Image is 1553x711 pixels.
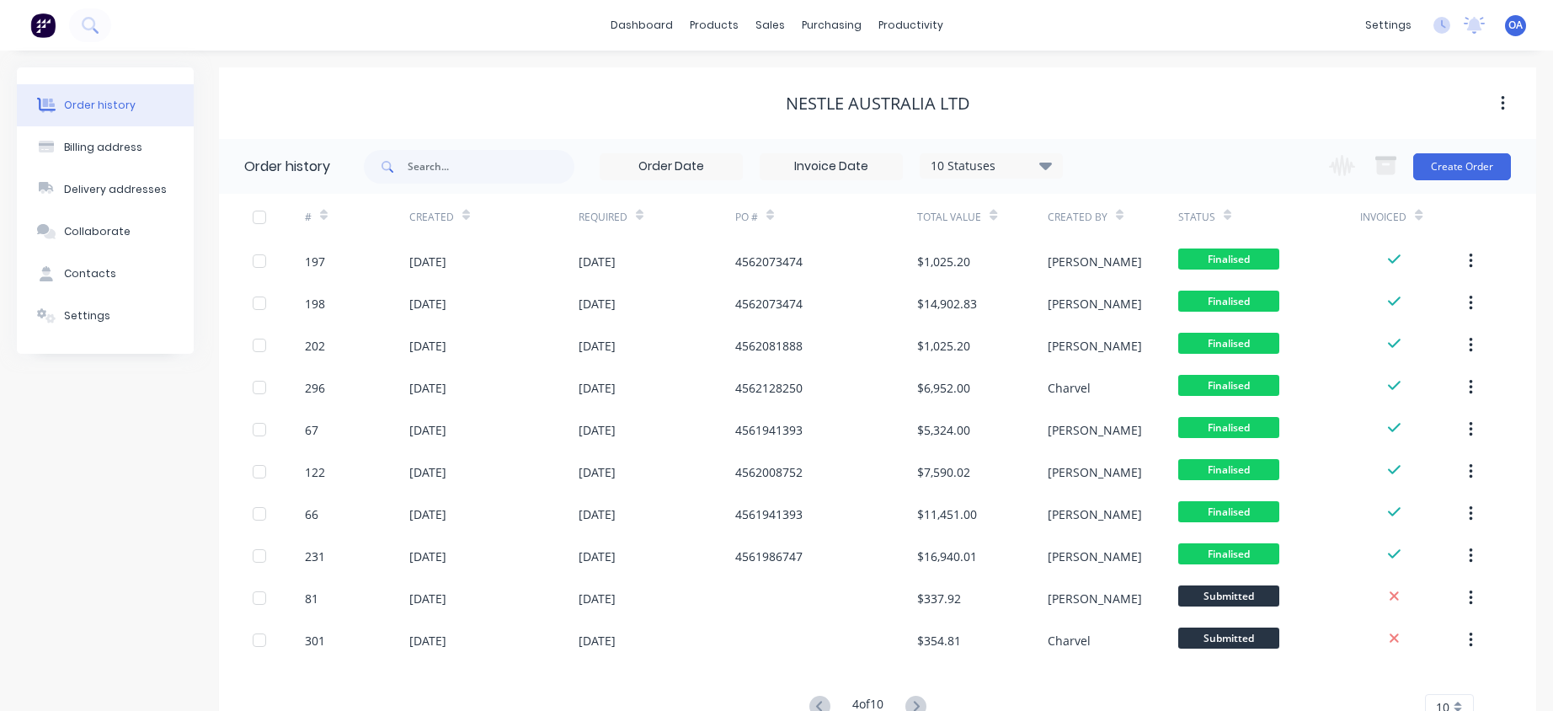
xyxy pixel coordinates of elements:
[409,421,446,439] div: [DATE]
[305,421,318,439] div: 67
[1178,417,1279,438] span: Finalised
[1048,337,1142,355] div: [PERSON_NAME]
[917,379,970,397] div: $6,952.00
[1048,632,1091,650] div: Charvel
[917,505,977,523] div: $11,451.00
[409,505,446,523] div: [DATE]
[17,168,194,211] button: Delivery addresses
[1048,210,1107,225] div: Created By
[1357,13,1420,38] div: settings
[305,379,325,397] div: 296
[305,295,325,313] div: 198
[409,590,446,607] div: [DATE]
[921,157,1062,175] div: 10 Statuses
[409,194,579,240] div: Created
[735,421,803,439] div: 4561941393
[579,463,616,481] div: [DATE]
[735,194,918,240] div: PO #
[1048,548,1142,565] div: [PERSON_NAME]
[244,157,330,177] div: Order history
[1048,505,1142,523] div: [PERSON_NAME]
[760,154,902,179] input: Invoice Date
[602,13,681,38] a: dashboard
[409,337,446,355] div: [DATE]
[1178,333,1279,354] span: Finalised
[1178,210,1215,225] div: Status
[1178,249,1279,270] span: Finalised
[305,463,325,481] div: 122
[579,505,616,523] div: [DATE]
[917,421,970,439] div: $5,324.00
[64,182,167,197] div: Delivery addresses
[305,210,312,225] div: #
[735,253,803,270] div: 4562073474
[735,548,803,565] div: 4561986747
[735,463,803,481] div: 4562008752
[579,421,616,439] div: [DATE]
[409,295,446,313] div: [DATE]
[17,84,194,126] button: Order history
[1413,153,1511,180] button: Create Order
[1048,295,1142,313] div: [PERSON_NAME]
[1048,194,1178,240] div: Created By
[1360,194,1465,240] div: Invoiced
[917,253,970,270] div: $1,025.20
[305,194,409,240] div: #
[305,590,318,607] div: 81
[408,150,574,184] input: Search...
[17,211,194,253] button: Collaborate
[600,154,742,179] input: Order Date
[305,632,325,650] div: 301
[305,253,325,270] div: 197
[917,337,970,355] div: $1,025.20
[64,266,116,281] div: Contacts
[1178,291,1279,312] span: Finalised
[1178,543,1279,564] span: Finalised
[681,13,747,38] div: products
[735,505,803,523] div: 4561941393
[409,253,446,270] div: [DATE]
[1048,421,1142,439] div: [PERSON_NAME]
[917,295,977,313] div: $14,902.83
[305,548,325,565] div: 231
[409,548,446,565] div: [DATE]
[409,632,446,650] div: [DATE]
[64,98,136,113] div: Order history
[409,379,446,397] div: [DATE]
[305,505,318,523] div: 66
[747,13,793,38] div: sales
[1178,459,1279,480] span: Finalised
[579,590,616,607] div: [DATE]
[1360,210,1406,225] div: Invoiced
[579,548,616,565] div: [DATE]
[793,13,870,38] div: purchasing
[917,632,961,650] div: $354.81
[917,463,970,481] div: $7,590.02
[30,13,56,38] img: Factory
[579,632,616,650] div: [DATE]
[1178,375,1279,396] span: Finalised
[579,210,627,225] div: Required
[409,463,446,481] div: [DATE]
[735,295,803,313] div: 4562073474
[917,590,961,607] div: $337.92
[579,295,616,313] div: [DATE]
[64,308,110,323] div: Settings
[870,13,952,38] div: productivity
[1178,585,1279,607] span: Submitted
[1178,194,1361,240] div: Status
[735,379,803,397] div: 4562128250
[64,140,142,155] div: Billing address
[1178,501,1279,522] span: Finalised
[17,253,194,295] button: Contacts
[1048,379,1091,397] div: Charvel
[786,94,970,114] div: Nestle Australia Ltd
[579,194,735,240] div: Required
[1048,253,1142,270] div: [PERSON_NAME]
[1178,628,1279,649] span: Submitted
[735,337,803,355] div: 4562081888
[1048,590,1142,607] div: [PERSON_NAME]
[305,337,325,355] div: 202
[735,210,758,225] div: PO #
[409,210,454,225] div: Created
